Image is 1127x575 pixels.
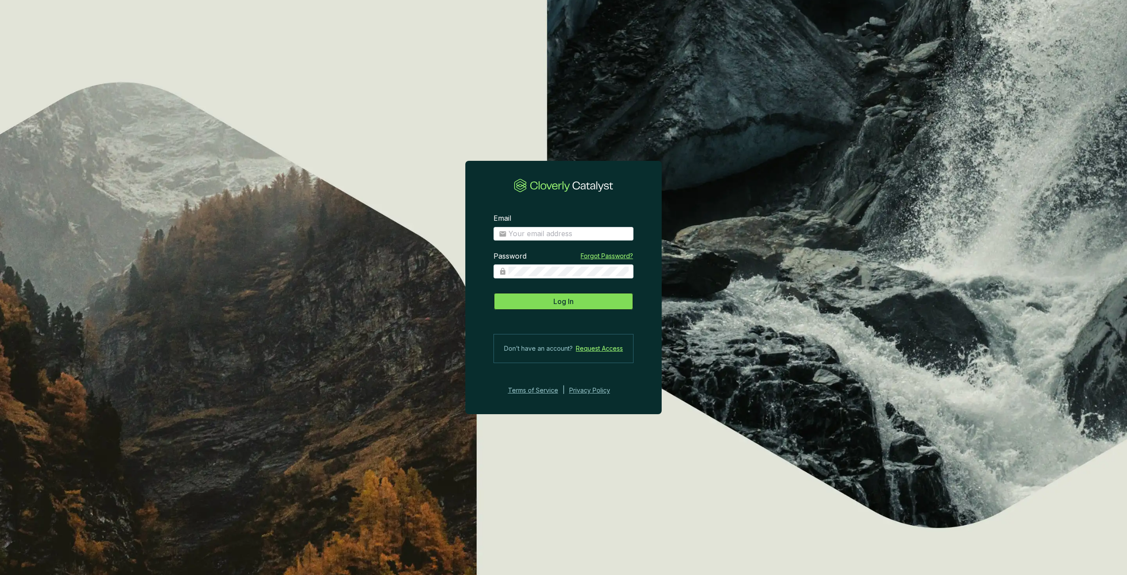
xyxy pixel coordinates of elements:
div: | [563,385,565,396]
label: Email [494,214,511,223]
span: Don’t have an account? [504,343,573,354]
a: Forgot Password? [581,252,633,260]
input: Password [508,267,629,276]
a: Privacy Policy [569,385,622,396]
button: Log In [494,293,633,310]
span: Log In [553,296,574,307]
a: Request Access [576,343,623,354]
input: Email [508,229,628,239]
a: Terms of Service [505,385,558,396]
label: Password [494,252,527,261]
